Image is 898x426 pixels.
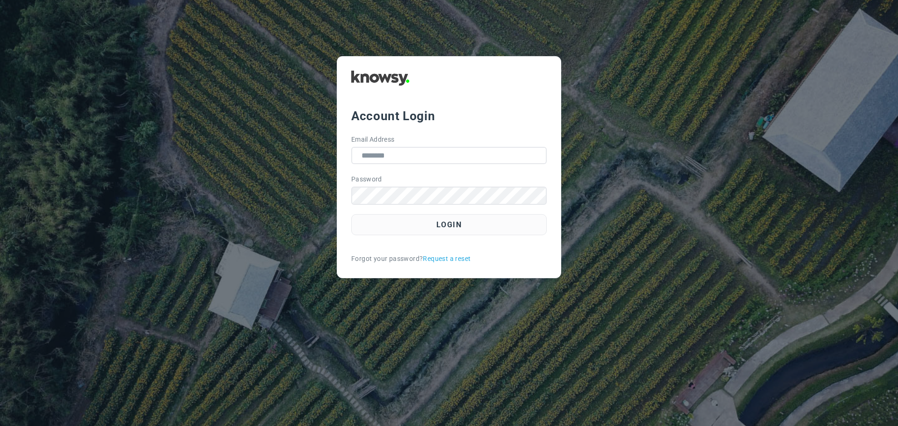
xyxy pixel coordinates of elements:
[351,135,395,144] label: Email Address
[423,254,471,264] a: Request a reset
[351,214,547,235] button: Login
[351,174,382,184] label: Password
[351,108,547,124] div: Account Login
[351,254,547,264] div: Forgot your password?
